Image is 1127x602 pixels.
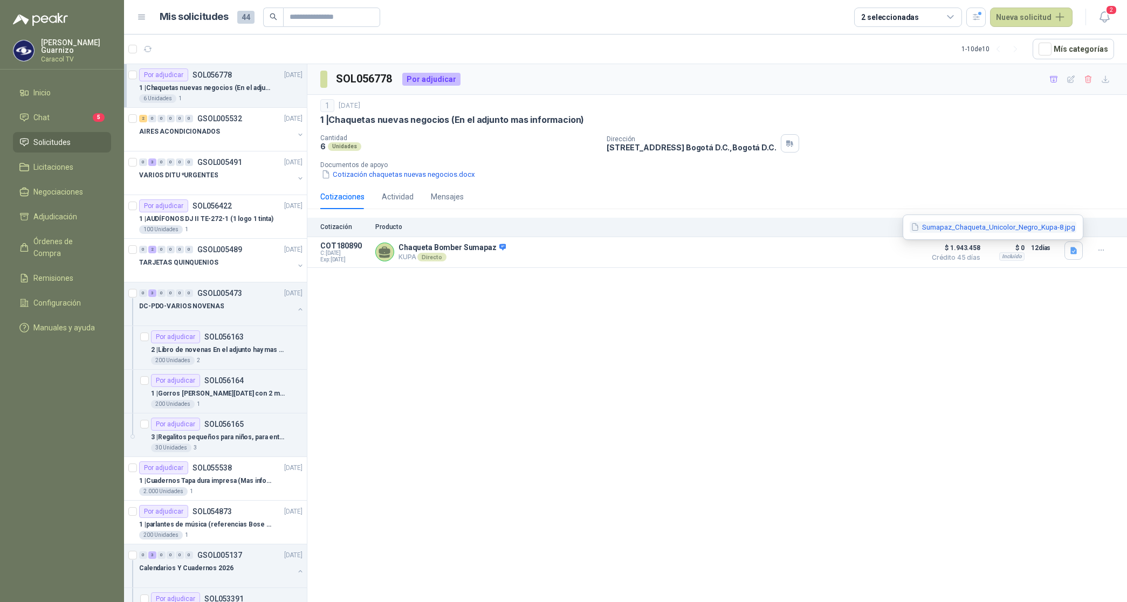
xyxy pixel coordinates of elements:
a: Por adjudicarSOL0561641 |Gorros [PERSON_NAME][DATE] con 2 marcas200 Unidades1 [124,370,307,413]
div: 0 [157,115,166,122]
div: 0 [139,246,147,253]
div: Por adjudicar [151,374,200,387]
a: Manuales y ayuda [13,317,111,338]
a: 0 2 0 0 0 0 GSOL005489[DATE] TARJETAS QUINQUENIOS [139,243,305,278]
div: Cotizaciones [320,191,365,203]
div: 0 [157,158,166,166]
p: 1 [197,400,200,409]
p: 3 [194,444,197,452]
p: 1 | AUDÍFONOS DJ II TE-272-1 (1 logo 1 tinta) [139,214,273,224]
button: Sumapaz_Chaqueta_Unicolor_Negro_Kupa-8.jpg [910,222,1076,233]
div: 1 [320,99,334,112]
div: 0 [176,289,184,297]
div: 0 [167,115,175,122]
a: Por adjudicarSOL055538[DATE] 1 |Cuadernos Tapa dura impresa (Mas informacion en el adjunto)2.000 ... [124,457,307,501]
div: 3 [148,551,156,559]
p: Caracol TV [41,56,111,63]
a: Configuración [13,293,111,313]
p: Dirección [607,135,776,143]
div: Por adjudicar [139,68,188,81]
img: Logo peakr [13,13,68,26]
h1: Mis solicitudes [160,9,229,25]
p: 1 [185,531,188,539]
span: Exp: [DATE] [320,257,369,263]
p: GSOL005532 [197,115,242,122]
p: 1 | Gorros [PERSON_NAME][DATE] con 2 marcas [151,389,285,399]
div: 0 [176,246,184,253]
span: Órdenes de Compra [33,236,101,259]
div: Unidades [328,142,361,151]
span: C: [DATE] [320,250,369,257]
p: [DATE] [339,101,360,111]
a: Remisiones [13,268,111,288]
p: SOL056422 [193,202,232,210]
p: 1 | parlantes de música (referencias Bose o Alexa) CON MARCACION 1 LOGO (Mas datos en el adjunto) [139,520,273,530]
div: 200 Unidades [151,356,195,365]
p: Chaqueta Bomber Sumapaz [398,243,506,253]
div: Incluido [999,252,1025,261]
button: Cotización chaquetas nuevas negocios.docx [320,169,476,180]
p: [DATE] [284,114,303,124]
p: [DATE] [284,70,303,80]
div: 0 [139,158,147,166]
div: 0 [185,289,193,297]
span: search [270,13,277,20]
a: Por adjudicarSOL0561632 |Libro de novenas En el adjunto hay mas especificaciones200 Unidades2 [124,326,307,370]
p: [DATE] [284,507,303,517]
div: 200 Unidades [139,531,183,539]
a: Chat5 [13,107,111,128]
p: GSOL005489 [197,246,242,253]
div: Directo [417,253,446,261]
p: [STREET_ADDRESS] Bogotá D.C. , Bogotá D.C. [607,143,776,152]
button: Nueva solicitud [990,8,1073,27]
div: Por adjudicar [139,505,188,518]
p: $ 0 [987,241,1025,254]
span: Adjudicación [33,211,77,223]
p: [DATE] [284,201,303,211]
p: 12 días [1031,241,1058,254]
a: 0 3 0 0 0 0 GSOL005137[DATE] Calendarios Y Cuadernos 2026 [139,549,305,583]
div: Por adjudicar [139,461,188,474]
span: 44 [237,11,255,24]
span: Crédito 45 días [926,254,980,261]
div: Por adjudicar [139,199,188,212]
div: 0 [167,158,175,166]
div: 3 [148,158,156,166]
a: Por adjudicarSOL0561653 |Regalitos pequeños para niños, para entrega en las novenas En el adjunto... [124,413,307,457]
div: 2 seleccionadas [861,11,919,23]
span: Chat [33,112,50,123]
p: 1 [178,94,182,103]
p: Calendarios Y Cuadernos 2026 [139,563,233,573]
div: Por adjudicar [151,418,200,431]
p: [DATE] [284,157,303,168]
button: Mís categorías [1033,39,1114,59]
a: Solicitudes [13,132,111,153]
a: Adjudicación [13,206,111,227]
p: [DATE] [284,288,303,299]
div: Actividad [382,191,414,203]
p: TARJETAS QUINQUENIOS [139,258,218,268]
span: Remisiones [33,272,73,284]
p: DC-PDO-VARIOS NOVENAS [139,301,224,312]
div: 0 [167,551,175,559]
p: Cantidad [320,134,598,142]
span: Inicio [33,87,51,99]
div: 0 [157,289,166,297]
p: Cotización [320,223,369,231]
a: Inicio [13,82,111,103]
p: 1 [190,487,193,496]
span: 5 [93,113,105,122]
p: AIRES ACONDICIONADOS [139,127,220,137]
div: Mensajes [431,191,464,203]
p: SOL056163 [204,333,244,341]
a: 0 3 0 0 0 0 GSOL005473[DATE] DC-PDO-VARIOS NOVENAS [139,287,305,321]
p: GSOL005491 [197,158,242,166]
p: Producto [375,223,920,231]
div: 0 [139,289,147,297]
div: 0 [148,115,156,122]
p: SOL056778 [193,71,232,79]
div: 0 [176,158,184,166]
div: 2 [148,246,156,253]
span: Solicitudes [33,136,71,148]
a: Licitaciones [13,157,111,177]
